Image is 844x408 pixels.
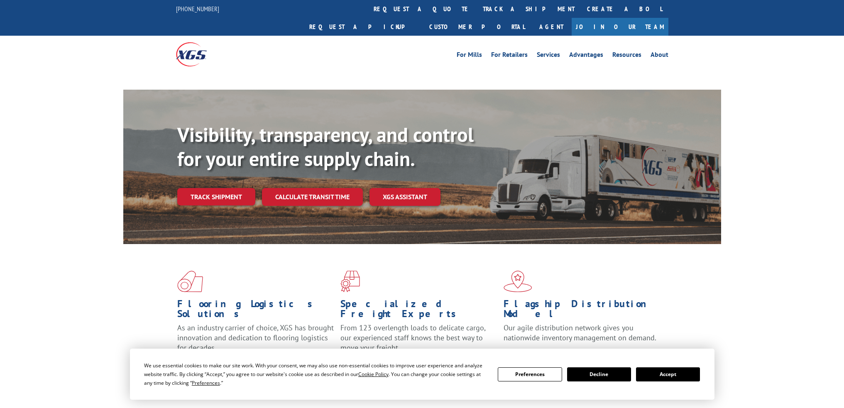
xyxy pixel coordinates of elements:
a: Request a pickup [303,18,423,36]
h1: Flooring Logistics Solutions [177,299,334,323]
div: We use essential cookies to make our site work. With your consent, we may also use non-essential ... [144,361,488,387]
a: Track shipment [177,188,255,205]
span: Cookie Policy [358,371,389,378]
span: As an industry carrier of choice, XGS has brought innovation and dedication to flooring logistics... [177,323,334,352]
a: Customer Portal [423,18,531,36]
img: xgs-icon-total-supply-chain-intelligence-red [177,271,203,292]
a: About [651,51,668,61]
a: For Mills [457,51,482,61]
img: xgs-icon-focused-on-flooring-red [340,271,360,292]
div: Cookie Consent Prompt [130,349,714,400]
span: Preferences [192,379,220,386]
a: Calculate transit time [262,188,363,206]
button: Decline [567,367,631,381]
b: Visibility, transparency, and control for your entire supply chain. [177,122,474,171]
a: Services [537,51,560,61]
a: Join Our Team [572,18,668,36]
button: Preferences [498,367,562,381]
h1: Flagship Distribution Model [504,299,661,323]
a: Agent [531,18,572,36]
span: Our agile distribution network gives you nationwide inventory management on demand. [504,323,656,342]
img: xgs-icon-flagship-distribution-model-red [504,271,532,292]
p: From 123 overlength loads to delicate cargo, our experienced staff knows the best way to move you... [340,323,497,360]
a: [PHONE_NUMBER] [176,5,219,13]
a: Advantages [569,51,603,61]
h1: Specialized Freight Experts [340,299,497,323]
a: XGS ASSISTANT [369,188,440,206]
button: Accept [636,367,700,381]
a: For Retailers [491,51,528,61]
a: Resources [612,51,641,61]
